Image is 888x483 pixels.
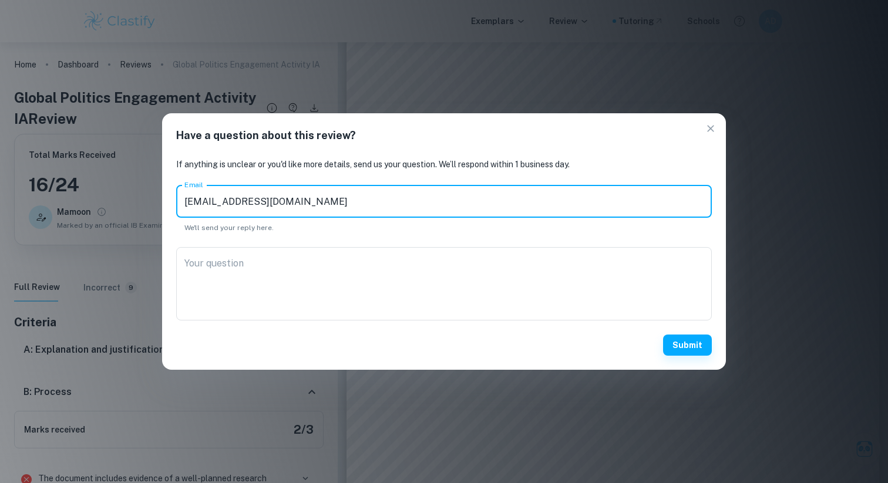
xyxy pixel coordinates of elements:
[184,222,704,233] p: We'll send your reply here.
[184,180,203,190] label: Email
[176,158,712,171] p: If anything is unclear or you'd like more details, send us your question. We’ll respond within 1 ...
[663,335,712,356] button: Submit
[162,113,726,144] h2: Have a question about this review?
[700,118,721,139] button: close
